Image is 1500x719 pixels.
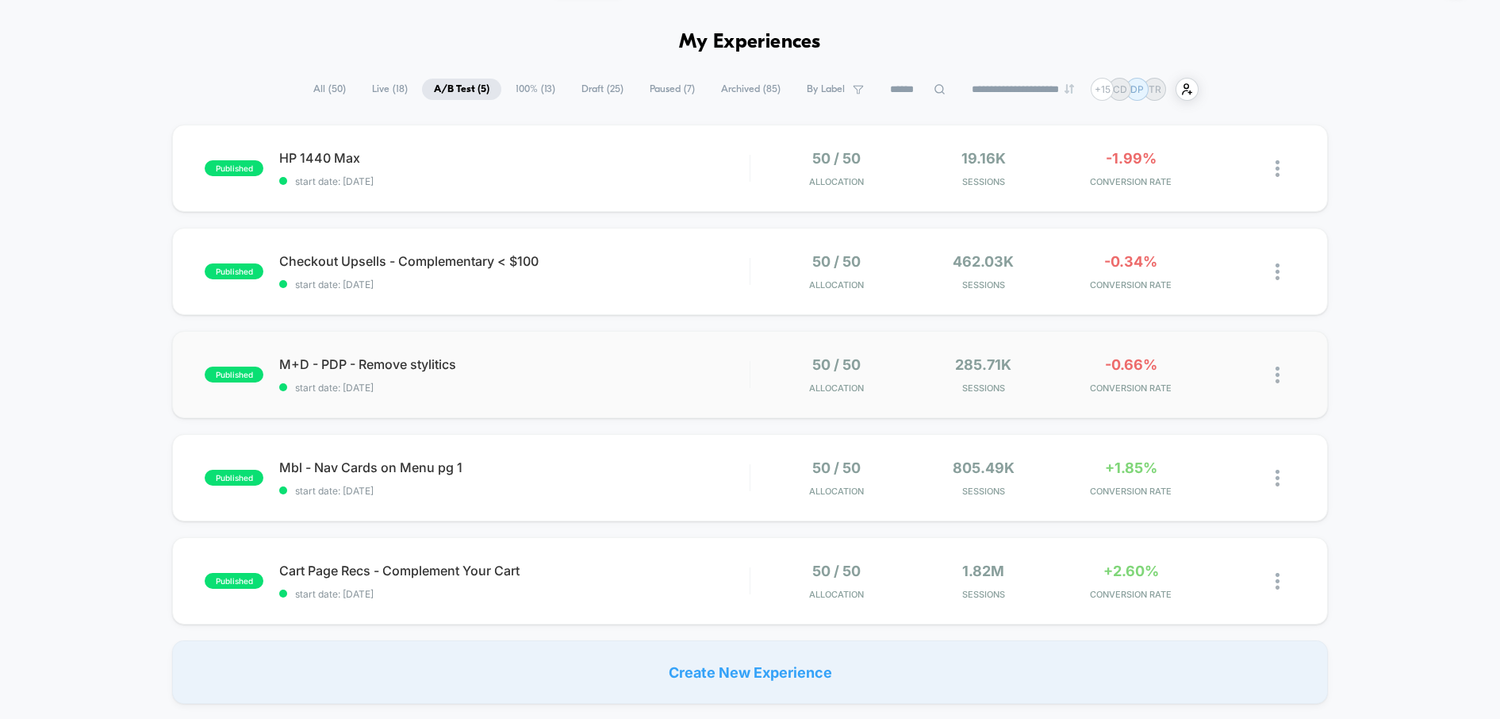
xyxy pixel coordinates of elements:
[812,356,861,373] span: 50 / 50
[914,589,1053,600] span: Sessions
[809,383,864,394] span: Allocation
[953,459,1015,476] span: 805.49k
[914,486,1053,497] span: Sessions
[809,486,864,497] span: Allocation
[812,150,861,167] span: 50 / 50
[809,176,864,187] span: Allocation
[807,83,845,95] span: By Label
[279,459,749,475] span: Mbl - Nav Cards on Menu pg 1
[570,79,635,100] span: Draft ( 25 )
[1061,589,1201,600] span: CONVERSION RATE
[279,588,749,600] span: start date: [DATE]
[279,563,749,579] span: Cart Page Recs - Complement Your Cart
[1276,263,1279,280] img: close
[279,253,749,269] span: Checkout Upsells - Complementary < $100
[1276,470,1279,486] img: close
[205,160,263,176] span: published
[1130,83,1144,95] p: DP
[638,79,707,100] span: Paused ( 7 )
[1103,563,1159,579] span: +2.60%
[301,79,358,100] span: All ( 50 )
[279,356,749,372] span: M+D - PDP - Remove stylitics
[1276,573,1279,590] img: close
[1061,176,1201,187] span: CONVERSION RATE
[205,367,263,383] span: published
[1061,279,1201,290] span: CONVERSION RATE
[914,279,1053,290] span: Sessions
[1061,383,1201,394] span: CONVERSION RATE
[1113,83,1127,95] p: CD
[1061,486,1201,497] span: CONVERSION RATE
[809,279,864,290] span: Allocation
[279,279,749,290] span: start date: [DATE]
[1105,356,1157,373] span: -0.66%
[422,79,501,100] span: A/B Test ( 5 )
[279,485,749,497] span: start date: [DATE]
[1106,150,1157,167] span: -1.99%
[504,79,567,100] span: 100% ( 13 )
[1149,83,1161,95] p: TR
[205,470,263,486] span: published
[679,31,821,54] h1: My Experiences
[955,356,1011,373] span: 285.71k
[812,459,861,476] span: 50 / 50
[1105,459,1157,476] span: +1.85%
[279,150,749,166] span: HP 1440 Max
[1276,367,1279,383] img: close
[1065,84,1074,94] img: end
[172,640,1327,704] div: Create New Experience
[1104,253,1157,270] span: -0.34%
[279,382,749,394] span: start date: [DATE]
[205,573,263,589] span: published
[279,175,749,187] span: start date: [DATE]
[812,253,861,270] span: 50 / 50
[205,263,263,279] span: published
[1276,160,1279,177] img: close
[961,150,1006,167] span: 19.16k
[953,253,1014,270] span: 462.03k
[812,563,861,579] span: 50 / 50
[1091,78,1114,101] div: + 15
[914,383,1053,394] span: Sessions
[962,563,1004,579] span: 1.82M
[809,589,864,600] span: Allocation
[709,79,792,100] span: Archived ( 85 )
[360,79,420,100] span: Live ( 18 )
[914,176,1053,187] span: Sessions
